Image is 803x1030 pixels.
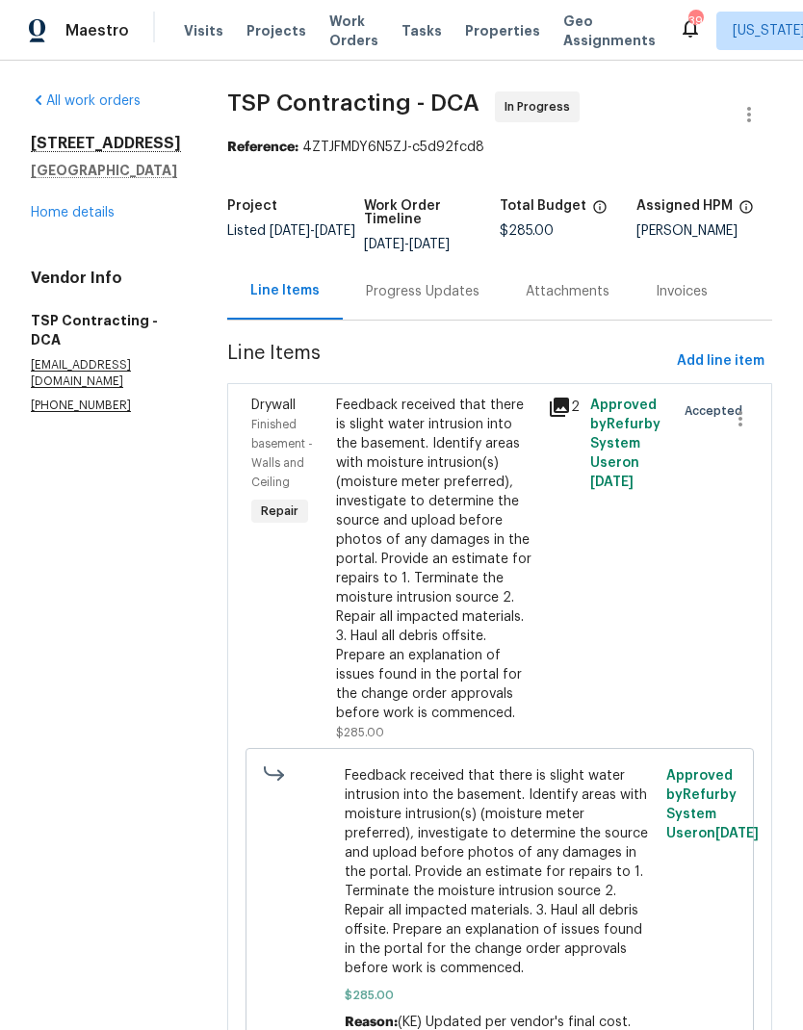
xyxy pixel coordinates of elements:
[548,396,579,419] div: 2
[227,224,355,238] span: Listed
[227,91,479,115] span: TSP Contracting - DCA
[398,1016,631,1029] span: (KE) Updated per vendor's final cost.
[250,281,320,300] div: Line Items
[315,224,355,238] span: [DATE]
[669,344,772,379] button: Add line item
[592,199,608,224] span: The total cost of line items that have been proposed by Opendoor. This sum includes line items th...
[409,238,450,251] span: [DATE]
[563,12,656,50] span: Geo Assignments
[677,349,764,373] span: Add line item
[184,21,223,40] span: Visits
[65,21,129,40] span: Maestro
[253,502,306,521] span: Repair
[227,138,772,157] div: 4ZTJFMDY6N5ZJ-c5d92fcd8
[270,224,355,238] span: -
[590,476,634,489] span: [DATE]
[590,399,661,489] span: Approved by Refurby System User on
[329,12,378,50] span: Work Orders
[715,827,759,840] span: [DATE]
[336,727,384,738] span: $285.00
[500,199,586,213] h5: Total Budget
[251,419,313,488] span: Finished basement - Walls and Ceiling
[688,12,702,31] div: 39
[31,94,141,108] a: All work orders
[465,21,540,40] span: Properties
[364,238,450,251] span: -
[364,199,501,226] h5: Work Order Timeline
[345,986,656,1005] span: $285.00
[401,24,442,38] span: Tasks
[31,206,115,219] a: Home details
[31,269,181,288] h4: Vendor Info
[636,224,773,238] div: [PERSON_NAME]
[251,399,296,412] span: Drywall
[246,21,306,40] span: Projects
[505,97,578,116] span: In Progress
[336,396,536,723] div: Feedback received that there is slight water intrusion into the basement. Identify areas with moi...
[270,224,310,238] span: [DATE]
[738,199,754,224] span: The hpm assigned to this work order.
[685,401,750,421] span: Accepted
[227,344,669,379] span: Line Items
[31,311,181,349] h5: TSP Contracting - DCA
[656,282,708,301] div: Invoices
[366,282,479,301] div: Progress Updates
[636,199,733,213] h5: Assigned HPM
[227,199,277,213] h5: Project
[345,766,656,978] span: Feedback received that there is slight water intrusion into the basement. Identify areas with moi...
[500,224,554,238] span: $285.00
[666,769,759,840] span: Approved by Refurby System User on
[526,282,609,301] div: Attachments
[345,1016,398,1029] span: Reason:
[364,238,404,251] span: [DATE]
[227,141,298,154] b: Reference:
